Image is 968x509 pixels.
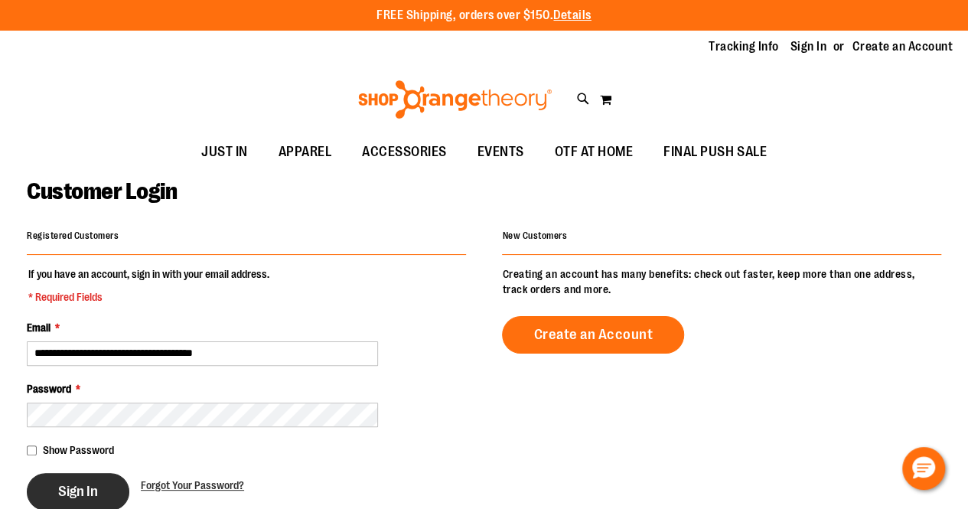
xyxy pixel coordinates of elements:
[201,135,248,169] span: JUST IN
[648,135,782,170] a: FINAL PUSH SALE
[43,444,114,456] span: Show Password
[356,80,554,119] img: Shop Orangetheory
[462,135,539,170] a: EVENTS
[27,266,271,305] legend: If you have an account, sign in with your email address.
[27,230,119,241] strong: Registered Customers
[555,135,634,169] span: OTF AT HOME
[539,135,649,170] a: OTF AT HOME
[58,483,98,500] span: Sign In
[502,266,941,297] p: Creating an account has many benefits: check out faster, keep more than one address, track orders...
[27,321,51,334] span: Email
[362,135,447,169] span: ACCESSORIES
[27,383,71,395] span: Password
[502,316,684,354] a: Create an Account
[263,135,347,170] a: APPAREL
[28,289,269,305] span: * Required Fields
[477,135,524,169] span: EVENTS
[663,135,767,169] span: FINAL PUSH SALE
[376,7,592,24] p: FREE Shipping, orders over $150.
[141,479,244,491] span: Forgot Your Password?
[279,135,332,169] span: APPAREL
[790,38,827,55] a: Sign In
[27,178,177,204] span: Customer Login
[852,38,953,55] a: Create an Account
[347,135,462,170] a: ACCESSORIES
[533,326,653,343] span: Create an Account
[553,8,592,22] a: Details
[141,478,244,493] a: Forgot Your Password?
[709,38,779,55] a: Tracking Info
[186,135,263,170] a: JUST IN
[502,230,567,241] strong: New Customers
[902,447,945,490] button: Hello, have a question? Let’s chat.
